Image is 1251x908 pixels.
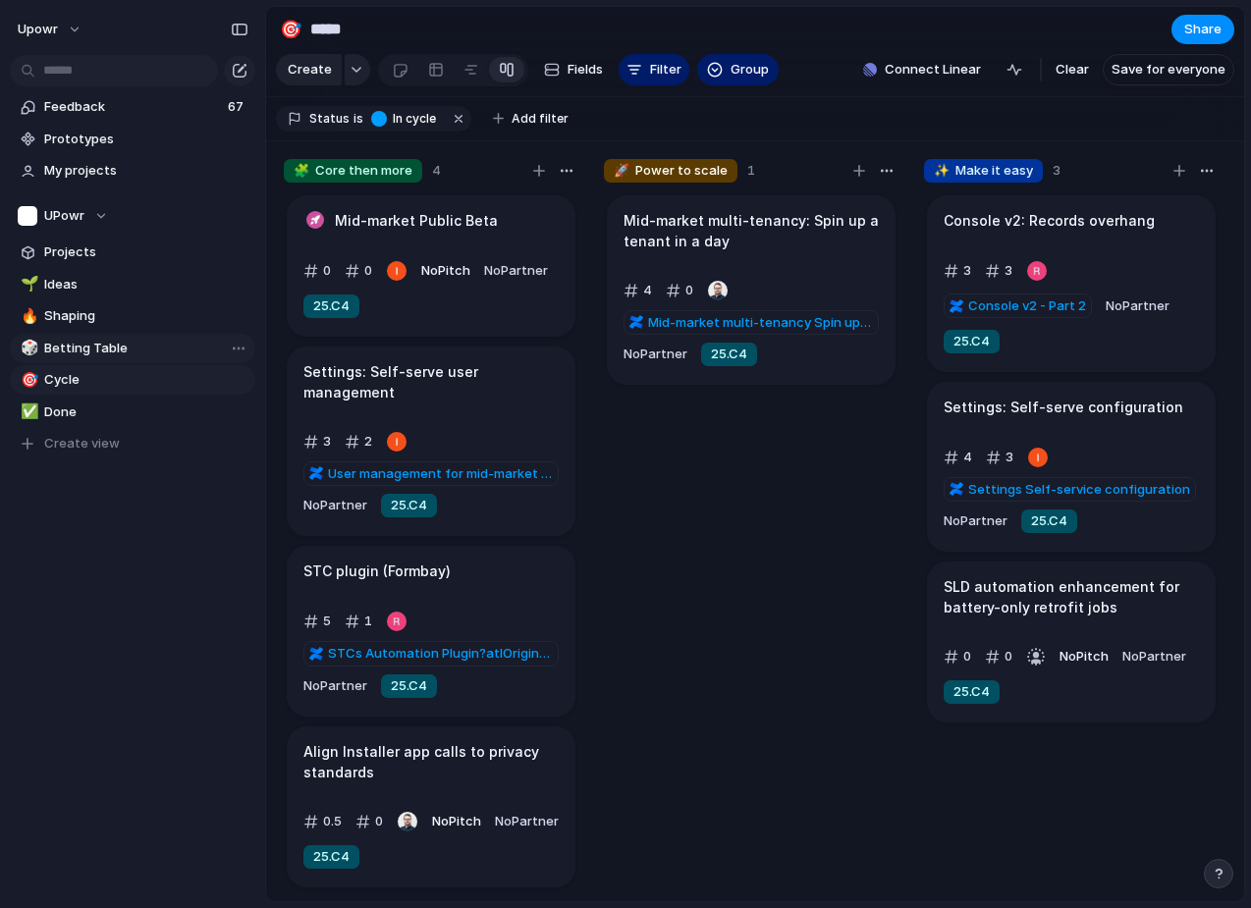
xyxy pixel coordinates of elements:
[18,402,37,422] button: ✅
[944,210,1155,232] h1: Console v2: Records overhang
[323,261,331,281] span: 0
[927,382,1216,553] div: Settings: Self-serve configuration43Settings Self-service configurationNoPartner25.C4
[44,339,248,358] span: Betting Table
[1048,54,1097,85] button: Clear
[1101,291,1174,322] button: NoPartner
[275,14,306,45] button: 🎯
[1005,647,1012,667] span: 0
[276,54,342,85] button: Create
[10,201,255,231] button: UPowr
[495,813,559,828] span: No Partner
[228,97,247,117] span: 67
[44,306,248,326] span: Shaping
[939,442,977,473] button: 4
[643,281,652,300] span: 4
[661,275,698,306] button: 0
[432,161,441,181] span: 4
[512,110,569,128] span: Add filter
[299,606,336,637] button: 5
[1053,161,1061,181] span: 3
[650,60,681,80] span: Filter
[963,261,971,281] span: 3
[939,641,976,672] button: 0
[294,162,309,178] span: 🧩
[303,677,367,693] span: No Partner
[1122,648,1186,664] span: No Partner
[1103,54,1234,85] button: Save for everyone
[10,92,255,122] a: Feedback67
[939,506,1012,537] button: NoPartner
[313,847,350,867] span: 25.C4
[299,291,364,322] button: 25.C4
[323,812,342,831] span: 0.5
[963,647,971,667] span: 0
[619,339,692,370] button: NoPartner
[328,644,553,664] span: STCs Automation Plugin?atlOrigin=eyJpIjoiNzE5YTJhYzIzYThkNDc4Zjk1NDExYmRjNjUyNWZmMmEiLCJwIjoiYyJ9
[18,370,37,390] button: 🎯
[536,54,611,85] button: Fields
[614,161,728,181] span: Power to scale
[944,397,1183,418] h1: Settings: Self-serve configuration
[711,345,747,364] span: 25.C4
[10,365,255,395] div: 🎯Cycle
[287,546,575,717] div: STC plugin (Formbay)51STCs Automation Plugin?atlOrigin=eyJpIjoiNzE5YTJhYzIzYThkNDc4Zjk1NDExYmRjNj...
[351,806,388,837] button: 0
[1112,60,1225,80] span: Save for everyone
[624,310,879,336] a: Mid-market multi-tenancy Spin up a tenant in a day
[10,270,255,299] div: 🌱Ideas
[939,255,976,287] button: 3
[376,670,442,702] button: 25.C4
[10,398,255,427] a: ✅Done
[944,576,1199,617] h1: SLD automation enhancement for battery-only retrofit jobs
[303,461,559,487] a: User management for mid-market launch
[303,741,559,782] h1: Align Installer app calls to privacy standards
[1184,20,1222,39] span: Share
[18,20,58,39] span: upowr
[323,612,331,631] span: 5
[10,238,255,267] a: Projects
[303,561,451,582] h1: STC plugin (Formbay)
[287,347,575,537] div: Settings: Self-serve user management32User management for mid-market launchNoPartner25.C4
[299,670,372,702] button: NoPartner
[313,296,350,316] span: 25.C4
[939,326,1005,357] button: 25.C4
[44,242,248,262] span: Projects
[335,210,498,232] h1: Mid-market Public Beta
[944,512,1007,528] span: No Partner
[21,401,34,423] div: ✅
[648,313,873,333] span: Mid-market multi-tenancy Spin up a tenant in a day
[44,402,248,422] span: Done
[624,210,879,251] h1: Mid-market multi-tenancy: Spin up a tenant in a day
[927,195,1216,372] div: Console v2: Records overhang33Console v2 - Part 2NoPartner25.C4
[1106,297,1169,313] span: No Partner
[421,261,470,281] span: No Pitch
[9,14,92,45] button: upowr
[21,273,34,295] div: 🌱
[481,105,580,133] button: Add filter
[391,496,427,515] span: 25.C4
[10,125,255,154] a: Prototypes
[21,305,34,328] div: 🔥
[697,54,779,85] button: Group
[568,60,603,80] span: Fields
[939,676,1005,708] button: 25.C4
[18,339,37,358] button: 🎲
[10,301,255,331] div: 🔥Shaping
[10,156,255,186] a: My projects
[299,255,336,287] button: 0
[328,464,553,484] span: User management for mid-market launch
[365,108,446,130] button: In cycle
[1171,15,1234,44] button: Share
[340,255,377,287] button: 0
[350,108,367,130] button: is
[968,296,1086,316] span: Console v2 - Part 2
[607,195,896,386] div: Mid-market multi-tenancy: Spin up a tenant in a day40Mid-market multi-tenancy Spin up a tenant in...
[309,110,350,128] span: Status
[10,334,255,363] div: 🎲Betting Table
[44,370,248,390] span: Cycle
[393,110,440,128] span: In cycle
[747,161,755,181] span: 1
[944,294,1092,319] a: Console v2 - Part 2
[1031,511,1067,531] span: 25.C4
[323,432,331,452] span: 3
